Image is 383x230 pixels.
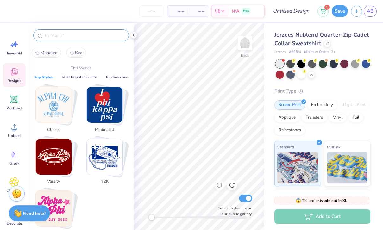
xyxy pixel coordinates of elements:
div: Accessibility label [148,214,155,221]
button: Sea1 [66,48,86,58]
span: Varsity [43,178,64,185]
span: Manatee [41,50,57,56]
img: 80s & 90s [36,190,72,226]
label: Submit to feature on our public gallery. [214,205,252,217]
img: Back [239,37,251,49]
span: Decorate [7,221,22,226]
div: Foil [348,113,363,122]
span: Jerzees Nublend Quarter-Zip Cadet Collar Sweatshirt [274,31,369,47]
span: Minimalist [94,127,115,133]
div: Transfers [302,113,327,122]
span: – – [171,8,184,15]
div: Digital Print [339,100,370,110]
input: Try "Alpha" [44,32,125,39]
strong: sold out in XL [323,198,347,203]
div: Back [241,53,249,58]
button: Top Searches [104,74,130,80]
p: This Week's [71,65,91,71]
span: # 995M [289,49,301,55]
div: Vinyl [329,113,347,122]
button: Stack Card Button Classic [32,87,79,135]
img: Standard [277,152,318,183]
span: Y2K [94,178,115,185]
input: Untitled Design [268,5,314,17]
button: Save [332,5,348,17]
span: AB [367,8,374,15]
img: Y2K [87,139,122,175]
div: Rhinestones [274,126,305,135]
span: 😱 [296,198,301,204]
span: Puff Ink [327,144,340,150]
span: 1 [324,5,330,10]
div: Embroidery [307,100,337,110]
img: Classic [36,87,72,123]
div: Print Type [274,88,370,95]
span: Minimum Order: 12 + [304,49,336,55]
span: Free [243,9,249,13]
button: 1 [317,6,329,17]
a: AB [364,6,377,17]
span: Upload [8,133,21,138]
button: Manatee0 [32,48,61,58]
span: Clipart & logos [4,188,25,198]
button: Most Popular Events [60,74,99,80]
button: Top Styles [32,74,55,80]
button: Stack Card Button Minimalist [83,87,130,135]
div: Applique [274,113,300,122]
span: Image AI [7,51,22,56]
span: Designs [7,78,21,83]
div: Screen Print [274,100,305,110]
span: Add Text [7,106,22,111]
span: – – [191,8,204,15]
img: Puff Ink [327,152,368,183]
span: This color is . [296,198,348,203]
img: Minimalist [87,87,122,123]
span: Jerzees [274,49,286,55]
span: Sea [75,50,82,56]
span: N/A [232,8,239,15]
button: Stack Card Button Y2K [83,139,130,187]
strong: Need help? [23,210,46,216]
img: Varsity [36,139,72,175]
span: Classic [43,127,64,133]
input: – – [139,5,164,17]
span: Greek [9,161,19,166]
span: Standard [277,144,294,150]
button: Stack Card Button Varsity [32,139,79,187]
